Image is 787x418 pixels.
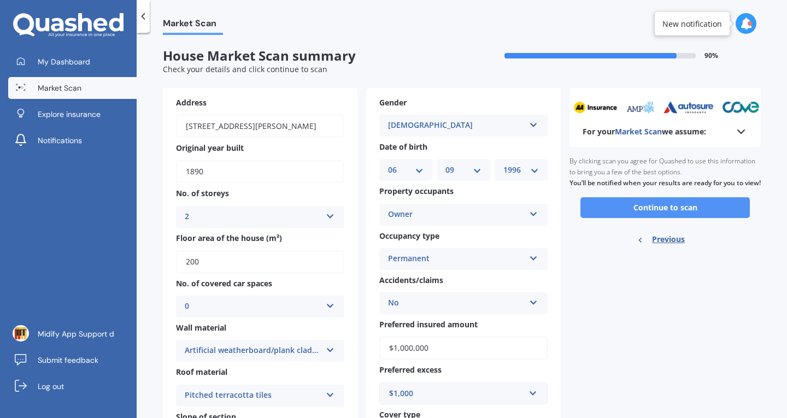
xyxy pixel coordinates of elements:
a: Notifications [8,129,137,151]
img: ACg8ocIonKtePqkHyOIoSDSnwuULrGn1YqXHhdQhagfmWYL-JKomKiM=s96-c [13,325,29,342]
a: My Dashboard [8,51,137,73]
span: Preferred insured amount [379,319,478,329]
span: Market Scan [163,18,223,33]
span: Roof material [176,367,227,378]
b: You’ll be notified when your results are ready for you to view! [569,178,761,187]
a: Submit feedback [8,349,137,371]
span: Check your details and click continue to scan [163,64,327,74]
div: New notification [662,18,722,29]
a: Log out [8,375,137,397]
span: Midify App Support d [38,328,114,339]
div: Permanent [388,252,525,266]
span: Previous [652,231,685,248]
div: [DEMOGRAPHIC_DATA] [388,119,525,132]
div: Artificial weatherboard/plank cladding [185,344,321,357]
div: Owner [388,208,525,221]
div: No [388,297,525,310]
span: Property occupants [379,186,454,197]
b: For your we assume: [583,126,706,137]
span: Floor area of the house (m²) [176,233,282,243]
img: autosure_sm.webp [656,101,707,114]
span: Submit feedback [38,355,98,366]
span: Notifications [38,135,82,146]
span: Log out [38,381,64,392]
span: No. of storeys [176,189,229,199]
div: $1,000 [389,387,525,399]
span: My Dashboard [38,56,90,67]
span: House Market Scan summary [163,48,462,64]
span: Address [176,97,207,108]
a: Midify App Support d [8,323,137,345]
button: Continue to scan [580,197,750,218]
span: Accidents/claims [379,275,443,285]
span: Preferred excess [379,365,442,375]
span: Gender [379,97,407,108]
span: Original year built [176,143,244,153]
img: amp_sm.png [618,101,648,114]
div: Pitched terracotta tiles [185,389,321,402]
img: aa_sm.webp [566,101,610,114]
span: Wall material [176,322,226,333]
input: Enter floor area [176,250,344,273]
a: Market Scan [8,77,137,99]
span: Explore insurance [38,109,101,120]
span: No. of covered car spaces [176,278,272,289]
div: By clicking scan you agree for Quashed to use this information to bring you a few of the best opt... [569,147,761,197]
div: 2 [185,210,321,223]
span: 90 % [704,52,718,60]
div: 0 [185,300,321,313]
span: Occupancy type [379,231,439,241]
span: Date of birth [379,142,427,152]
a: Explore insurance [8,103,137,125]
img: cove_sm.webp [715,101,753,114]
span: Market Scan [615,126,662,137]
span: Market Scan [38,83,81,93]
